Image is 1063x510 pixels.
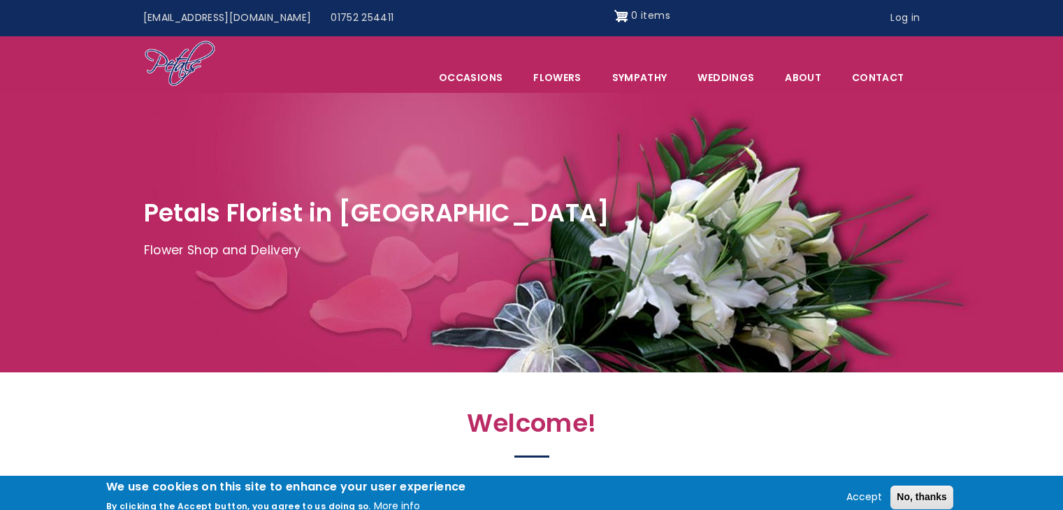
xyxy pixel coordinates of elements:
[144,196,610,230] span: Petals Florist in [GEOGRAPHIC_DATA]
[841,489,888,506] button: Accept
[837,63,918,92] a: Contact
[770,63,836,92] a: About
[631,8,670,22] span: 0 items
[133,5,321,31] a: [EMAIL_ADDRESS][DOMAIN_NAME]
[144,40,216,89] img: Home
[321,5,403,31] a: 01752 254411
[228,409,836,446] h2: Welcome!
[106,479,466,495] h2: We use cookies on this site to enhance your user experience
[424,63,517,92] span: Occasions
[144,240,920,261] p: Flower Shop and Delivery
[881,5,930,31] a: Log in
[614,5,628,27] img: Shopping cart
[598,63,682,92] a: Sympathy
[614,5,670,27] a: Shopping cart 0 items
[519,63,595,92] a: Flowers
[890,486,953,509] button: No, thanks
[683,63,769,92] span: Weddings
